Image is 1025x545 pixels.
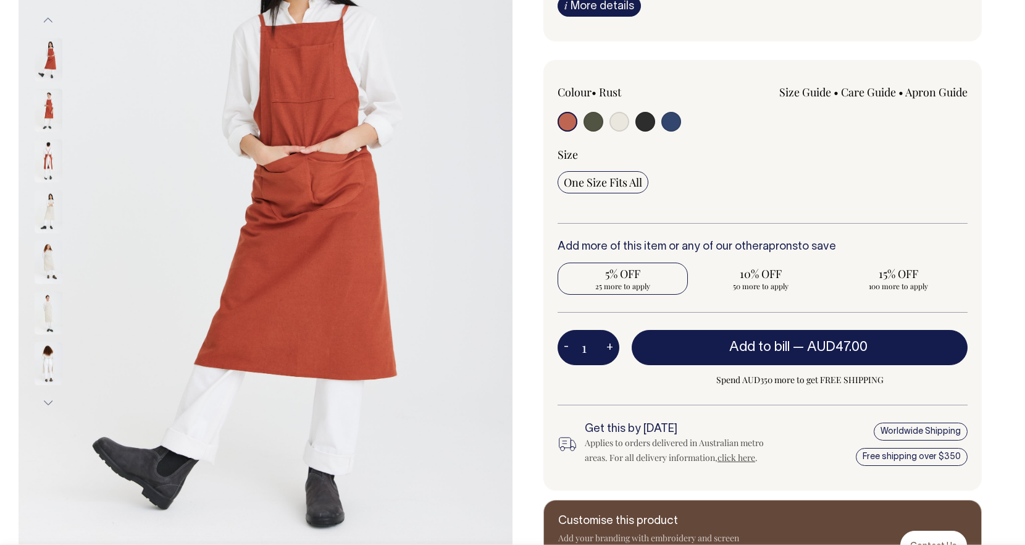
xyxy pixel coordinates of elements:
h6: Add more of this item or any of our other to save [558,241,968,253]
a: Care Guide [841,85,896,99]
button: Add to bill —AUD47.00 [632,330,968,365]
div: Colour [558,85,722,99]
span: • [898,85,903,99]
span: 10% OFF [701,266,819,281]
img: natural [35,342,62,385]
span: • [592,85,596,99]
a: Size Guide [779,85,831,99]
span: 50 more to apply [701,281,819,291]
span: AUD47.00 [807,341,868,353]
button: Next [39,389,57,416]
a: Apron Guide [905,85,968,99]
span: • [834,85,839,99]
span: 5% OFF [564,266,682,281]
input: 5% OFF 25 more to apply [558,263,688,295]
button: Previous [39,7,57,35]
label: Rust [599,85,621,99]
input: 10% OFF 50 more to apply [695,263,826,295]
span: Spend AUD350 more to get FREE SHIPPING [632,373,968,387]
span: — [793,341,871,353]
span: 15% OFF [840,266,958,281]
img: natural [35,240,62,284]
div: Applies to orders delivered in Australian metro areas. For all delivery information, . [585,436,781,465]
img: rust [35,88,62,132]
div: Size [558,147,968,162]
img: natural [35,291,62,334]
img: rust [35,139,62,182]
h6: Get this by [DATE] [585,423,781,436]
span: 25 more to apply [564,281,682,291]
span: One Size Fits All [564,175,642,190]
input: 15% OFF 100 more to apply [834,263,964,295]
img: rust [35,38,62,81]
h6: Customise this product [558,515,756,528]
input: One Size Fits All [558,171,648,193]
span: 100 more to apply [840,281,958,291]
span: Add to bill [729,341,790,353]
a: aprons [763,242,798,252]
button: + [600,336,619,360]
button: - [558,336,575,360]
img: natural [35,190,62,233]
a: click here [717,452,755,463]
